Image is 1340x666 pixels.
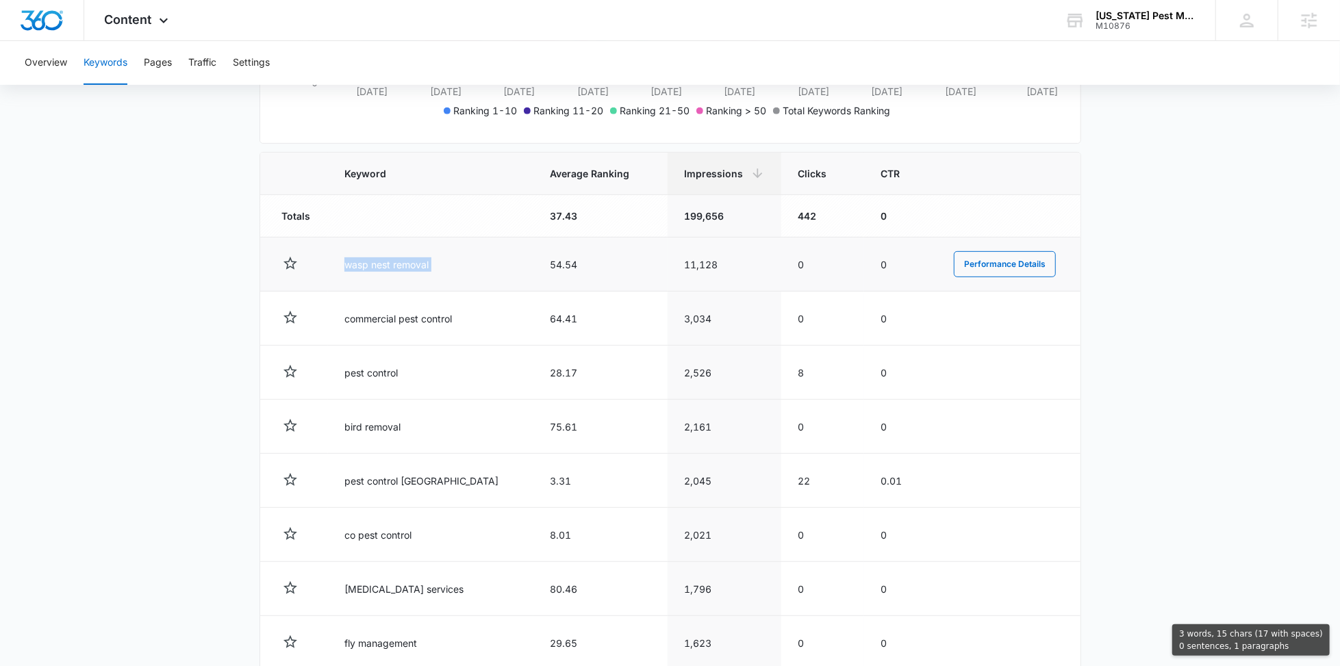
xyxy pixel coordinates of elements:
span: Ranking 21-50 [620,105,690,116]
tspan: [DATE] [429,86,461,97]
td: pest control [328,346,533,400]
button: Pages [144,41,172,85]
button: Traffic [188,41,216,85]
td: 0.01 [864,454,937,508]
td: co pest control [328,508,533,562]
tspan: [DATE] [1026,86,1057,97]
td: 80.46 [533,562,668,616]
td: 0 [864,292,937,346]
span: Impressions [684,166,745,181]
td: 3,034 [668,292,781,346]
td: 0 [781,238,864,292]
td: 28.17 [533,346,668,400]
td: 199,656 [668,195,781,238]
tspan: [DATE] [724,86,755,97]
td: 54.54 [533,238,668,292]
tspan: [DATE] [871,86,902,97]
tspan: [DATE] [356,86,388,97]
span: Ranking 1-10 [453,105,517,116]
tspan: [DATE] [650,86,682,97]
td: commercial pest control [328,292,533,346]
td: Totals [260,195,329,238]
td: 0 [864,195,937,238]
span: Total Keywords Ranking [783,105,890,116]
td: 0 [781,400,864,454]
td: 2,161 [668,400,781,454]
td: 3.31 [533,454,668,508]
td: 0 [864,346,937,400]
tspan: [DATE] [577,86,608,97]
td: bird removal [328,400,533,454]
td: 0 [864,562,937,616]
td: 64.41 [533,292,668,346]
td: 442 [781,195,864,238]
td: 2,526 [668,346,781,400]
tspan: [DATE] [797,86,829,97]
td: 0 [781,508,864,562]
tspan: 0 [311,77,317,88]
tspan: [DATE] [503,86,535,97]
td: 8 [781,346,864,400]
button: Performance Details [954,251,1056,277]
button: Keywords [84,41,127,85]
div: account id [1096,21,1196,31]
span: Average Ranking [550,166,631,181]
td: 0 [864,400,937,454]
td: 75.61 [533,400,668,454]
td: 22 [781,454,864,508]
td: 2,045 [668,454,781,508]
span: Ranking 11-20 [533,105,603,116]
td: 0 [781,292,864,346]
div: account name [1096,10,1196,21]
td: wasp nest removal [328,238,533,292]
td: 0 [864,238,937,292]
td: [MEDICAL_DATA] services [328,562,533,616]
span: CTR [881,166,901,181]
td: 2,021 [668,508,781,562]
td: 8.01 [533,508,668,562]
td: 37.43 [533,195,668,238]
button: Overview [25,41,67,85]
td: 1,796 [668,562,781,616]
td: 0 [781,562,864,616]
span: Clicks [798,166,828,181]
span: Ranking > 50 [706,105,766,116]
span: Content [105,12,152,27]
td: pest control [GEOGRAPHIC_DATA] [328,454,533,508]
td: 0 [864,508,937,562]
tspan: [DATE] [944,86,976,97]
td: 11,128 [668,238,781,292]
span: Keyword [344,166,497,181]
button: Settings [233,41,270,85]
